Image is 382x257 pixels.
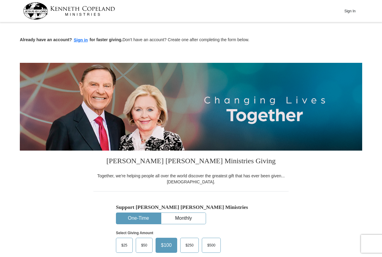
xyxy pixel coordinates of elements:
[93,173,289,185] div: Together, we're helping people all over the world discover the greatest gift that has ever been g...
[118,241,130,250] span: $25
[93,151,289,173] h3: [PERSON_NAME] [PERSON_NAME] Ministries Giving
[72,37,90,44] button: Sign in
[183,241,197,250] span: $250
[116,231,153,235] strong: Select Giving Amount
[20,37,123,42] strong: Already have an account? for faster giving.
[20,37,362,44] p: Don't have an account? Create one after completing the form below.
[161,213,206,224] button: Monthly
[23,2,115,20] img: kcm-header-logo.svg
[341,6,359,16] button: Sign In
[204,241,218,250] span: $500
[158,241,175,250] span: $100
[116,213,161,224] button: One-Time
[116,204,266,210] h5: Support [PERSON_NAME] [PERSON_NAME] Ministries
[138,241,150,250] span: $50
